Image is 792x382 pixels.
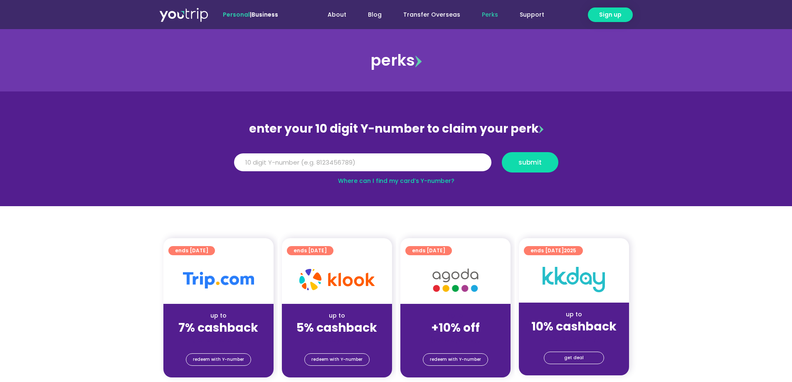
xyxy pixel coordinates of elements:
[544,352,604,364] a: get deal
[564,247,576,254] span: 2025
[526,334,622,343] div: (for stays only)
[301,7,555,22] nav: Menu
[287,246,333,255] a: ends [DATE]
[234,153,491,172] input: 10 digit Y-number (e.g. 8123456789)
[223,10,250,19] span: Personal
[524,246,583,255] a: ends [DATE]2025
[193,354,244,365] span: redeem with Y-number
[175,246,208,255] span: ends [DATE]
[405,246,452,255] a: ends [DATE]
[178,320,258,336] strong: 7% cashback
[311,354,363,365] span: redeem with Y-number
[530,246,576,255] span: ends [DATE]
[423,353,488,366] a: redeem with Y-number
[564,352,584,364] span: get deal
[317,7,357,22] a: About
[531,318,617,335] strong: 10% cashback
[338,177,454,185] a: Where can I find my card’s Y-number?
[168,246,215,255] a: ends [DATE]
[518,159,542,165] span: submit
[296,320,377,336] strong: 5% cashback
[170,335,267,344] div: (for stays only)
[448,311,463,320] span: up to
[392,7,471,22] a: Transfer Overseas
[223,10,278,19] span: |
[289,311,385,320] div: up to
[431,320,480,336] strong: +10% off
[471,7,509,22] a: Perks
[289,335,385,344] div: (for stays only)
[170,311,267,320] div: up to
[430,354,481,365] span: redeem with Y-number
[412,246,445,255] span: ends [DATE]
[294,246,327,255] span: ends [DATE]
[509,7,555,22] a: Support
[304,353,370,366] a: redeem with Y-number
[502,152,558,173] button: submit
[186,353,251,366] a: redeem with Y-number
[599,10,622,19] span: Sign up
[230,118,563,140] div: enter your 10 digit Y-number to claim your perk
[357,7,392,22] a: Blog
[252,10,278,19] a: Business
[234,152,558,179] form: Y Number
[407,335,504,344] div: (for stays only)
[588,7,633,22] a: Sign up
[526,310,622,319] div: up to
